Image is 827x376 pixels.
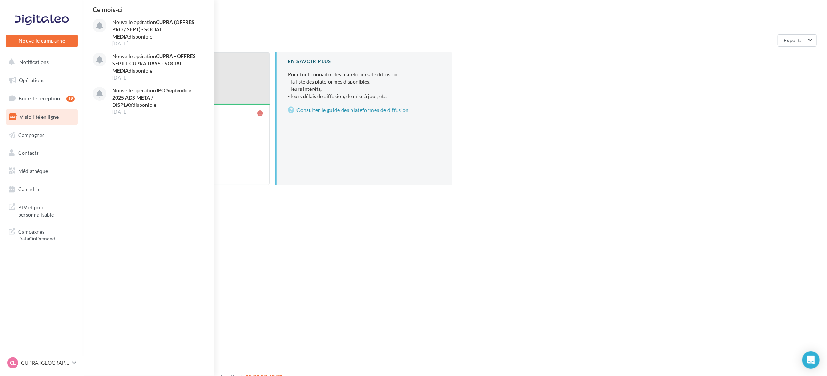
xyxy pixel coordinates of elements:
button: Nouvelle campagne [6,35,78,47]
li: - la liste des plateformes disponibles, [288,78,441,85]
div: Visibilité en ligne [92,12,818,23]
button: Exporter [778,34,817,47]
span: CL [10,359,16,367]
button: Notifications [4,54,76,70]
a: Médiathèque [4,163,79,179]
span: Campagnes DataOnDemand [18,227,75,242]
a: Campagnes DataOnDemand [4,224,79,245]
a: Visibilité en ligne [4,109,79,125]
div: 1 point de vente [92,37,775,44]
p: CUPRA [GEOGRAPHIC_DATA] [21,359,69,367]
span: Médiathèque [18,168,48,174]
div: 18 [66,96,75,102]
div: En savoir plus [288,58,441,65]
span: PLV et print personnalisable [18,202,75,218]
li: - leurs délais de diffusion, de mise à jour, etc. [288,93,441,100]
a: Boîte de réception18 [4,90,79,106]
span: Boîte de réception [19,95,60,101]
span: Notifications [19,59,49,65]
span: Opérations [19,77,44,83]
a: CL CUPRA [GEOGRAPHIC_DATA] [6,356,78,370]
a: Campagnes [4,128,79,143]
span: Campagnes [18,132,44,138]
p: Pour tout connaître des plateformes de diffusion : [288,71,441,100]
span: Calendrier [18,186,43,192]
span: Visibilité en ligne [20,114,59,120]
li: - leurs intérêts, [288,85,441,93]
span: Exporter [784,37,805,43]
a: PLV et print personnalisable [4,199,79,221]
div: Open Intercom Messenger [802,351,820,369]
a: Opérations [4,73,79,88]
a: Contacts [4,145,79,161]
a: Calendrier [4,182,79,197]
span: Contacts [18,150,39,156]
a: Consulter le guide des plateformes de diffusion [288,106,441,114]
